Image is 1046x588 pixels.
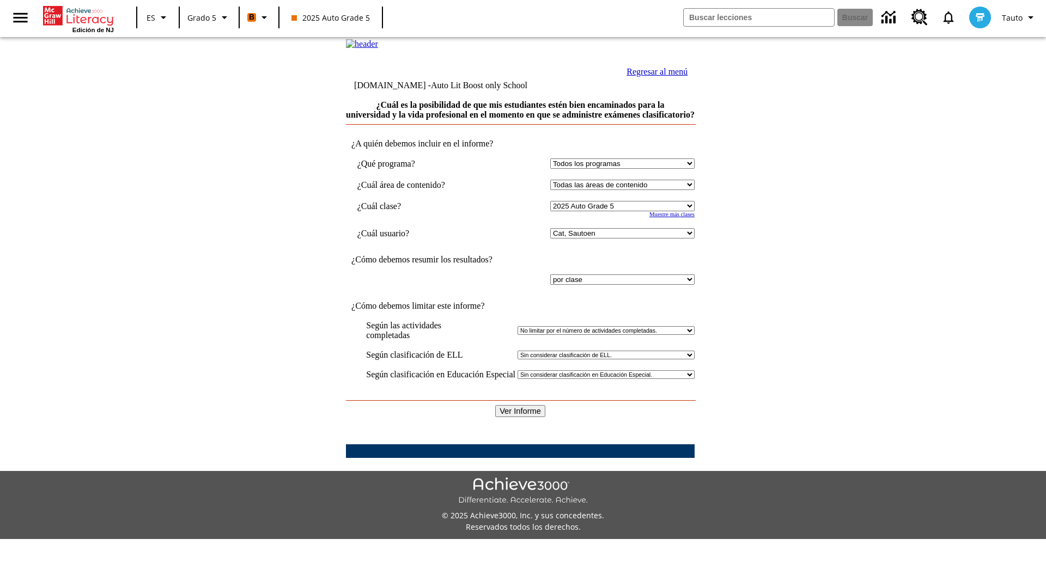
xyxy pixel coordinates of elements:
button: Boost El color de la clase es anaranjado. Cambiar el color de la clase. [243,8,275,27]
td: ¿Cómo debemos limitar este informe? [346,301,695,311]
img: Achieve3000 Differentiate Accelerate Achieve [458,477,588,505]
input: Buscar campo [684,9,834,26]
nobr: Auto Lit Boost only School [431,81,527,90]
a: Regresar al menú [627,67,688,76]
input: Ver Informe [495,405,545,417]
button: Perfil/Configuración [998,8,1042,27]
span: 2025 Auto Grade 5 [291,12,370,23]
span: B [249,10,254,24]
td: ¿Cómo debemos resumir los resultados? [346,255,695,265]
td: ¿A quién debemos incluir en el informe? [346,139,695,149]
a: ¿Cuál es la posibilidad de que mis estudiantes estén bien encaminados para la universidad y la vi... [346,100,695,119]
img: header [346,39,378,49]
td: ¿Cuál clase? [357,201,482,211]
div: Portada [43,4,114,33]
td: [DOMAIN_NAME] - [354,81,559,90]
td: Según clasificación de ELL [366,350,515,360]
img: avatar image [969,7,991,28]
td: Según clasificación en Educación Especial [366,370,515,379]
a: Notificaciones [934,3,963,32]
a: Centro de información [875,3,905,33]
button: Lenguaje: ES, Selecciona un idioma [141,8,175,27]
span: Edición de NJ [72,27,114,33]
nobr: ¿Cuál área de contenido? [357,180,445,189]
button: Abrir el menú lateral [4,2,37,34]
button: Escoja un nuevo avatar [963,3,998,32]
button: Grado: Grado 5, Elige un grado [183,8,235,27]
span: Tauto [1002,12,1023,23]
td: ¿Cuál usuario? [357,228,482,238]
td: ¿Qué programa? [357,158,482,169]
a: Centro de recursos, Se abrirá en una pestaña nueva. [905,3,934,32]
span: ES [147,12,155,23]
span: Grado 5 [187,12,216,23]
td: Según las actividades completadas [366,321,515,340]
a: Muestre más clases [649,211,695,217]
